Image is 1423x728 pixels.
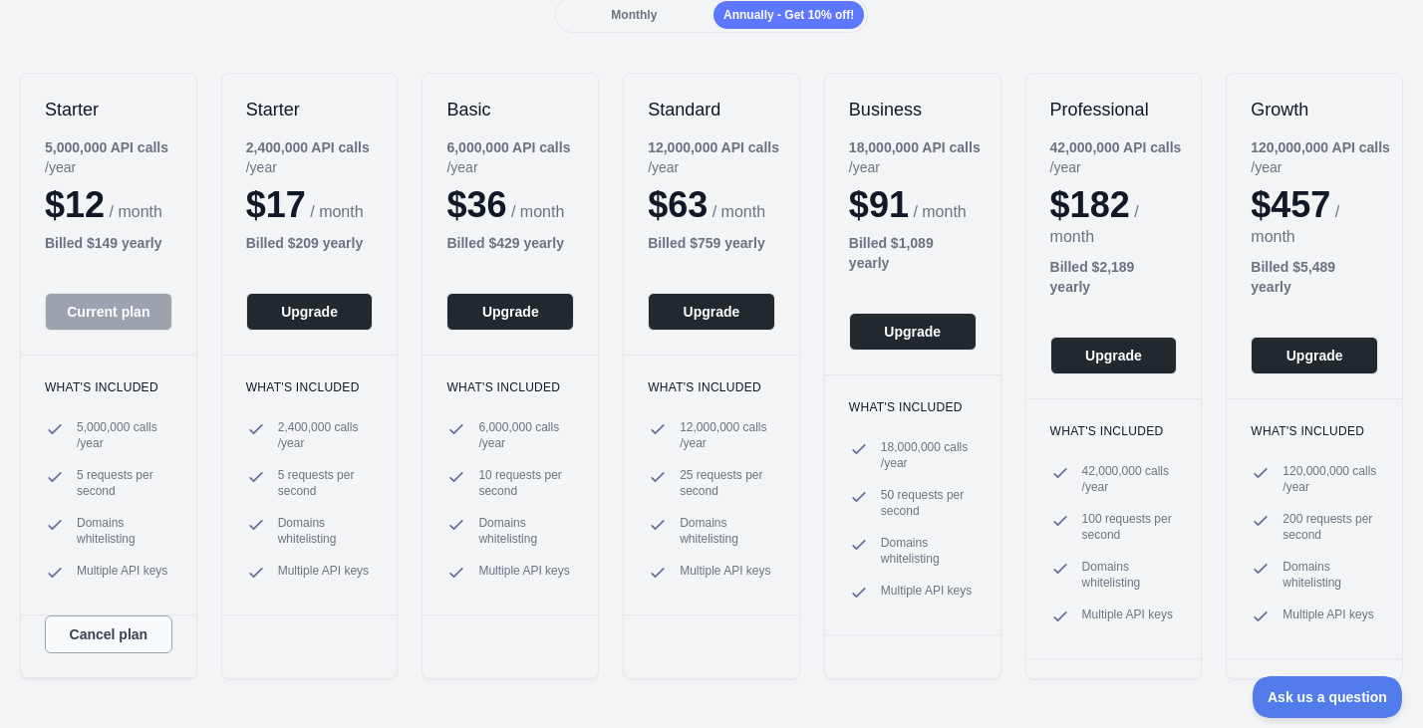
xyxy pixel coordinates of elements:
[1253,676,1403,718] iframe: Toggle Customer Support
[1050,203,1139,245] span: / month
[849,313,977,351] button: Upgrade
[446,293,574,331] button: Upgrade
[648,235,765,251] b: Billed $ 759 yearly
[446,235,564,251] b: Billed $ 429 yearly
[648,293,775,331] button: Upgrade
[849,235,934,271] b: Billed $ 1,089 yearly
[1251,259,1335,295] b: Billed $ 5,489 yearly
[1050,259,1135,295] b: Billed $ 2,189 yearly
